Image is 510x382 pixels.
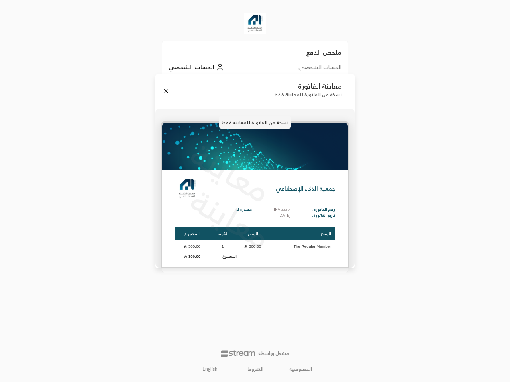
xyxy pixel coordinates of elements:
[175,227,209,240] th: المجموع
[274,92,342,97] p: نسخة من الفاتورة للمعاينة فقط
[274,207,290,213] p: INV-xxx-x
[274,213,290,219] p: [DATE]
[175,226,335,261] table: Products
[182,130,280,214] p: معاينة
[175,252,209,260] td: 300.00
[312,207,335,213] p: رقم الفاتورة:
[274,82,342,91] p: معاينة الفاتورة
[219,244,227,249] span: 1
[269,227,335,240] th: المنتج
[175,241,209,252] td: 300.00
[175,177,199,201] img: Logo
[276,185,335,193] p: جمعية الذكاء الإصطناعي
[219,116,291,129] p: نسخة من الفاتورة للمعاينة فقط
[162,87,171,95] button: Close
[312,213,335,219] p: تاريخ الفاتورة:
[209,252,237,260] td: المجموع
[269,241,335,252] td: The Regular Member
[162,123,348,170] img: header_mtnhr.png
[182,176,280,260] p: معاينة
